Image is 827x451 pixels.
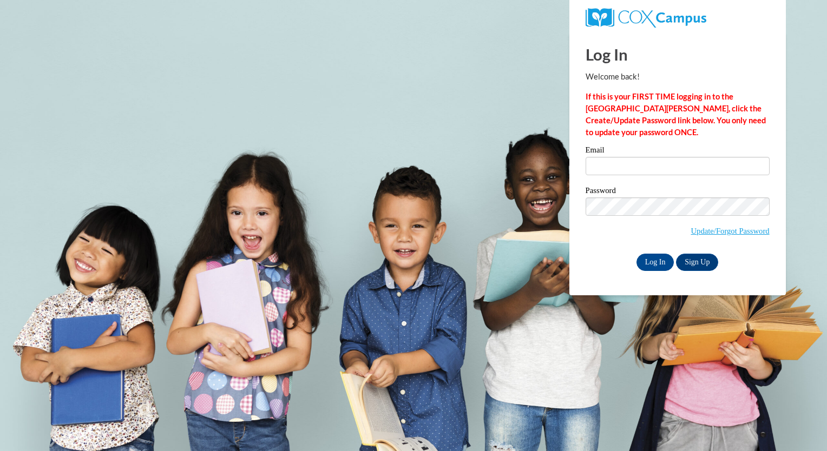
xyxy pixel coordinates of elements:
label: Email [586,146,770,157]
strong: If this is your FIRST TIME logging in to the [GEOGRAPHIC_DATA][PERSON_NAME], click the Create/Upd... [586,92,766,137]
a: Update/Forgot Password [691,227,770,235]
p: Welcome back! [586,71,770,83]
a: COX Campus [586,12,706,22]
label: Password [586,187,770,197]
input: Log In [636,254,674,271]
h1: Log In [586,43,770,65]
img: COX Campus [586,8,706,28]
a: Sign Up [676,254,718,271]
